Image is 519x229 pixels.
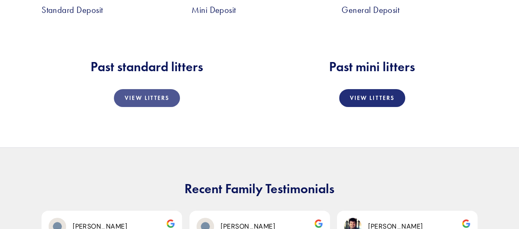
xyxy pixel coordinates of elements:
a: View Litters [114,89,180,107]
h2: Past standard litters [42,59,253,75]
h2: Recent Family Testimonials [42,181,477,197]
h2: Past mini litters [267,59,478,75]
a: General Deposit [342,6,399,15]
a: View Litters [339,89,405,107]
a: Standard Deposit [42,6,103,15]
a: Mini Deposit [192,6,236,15]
